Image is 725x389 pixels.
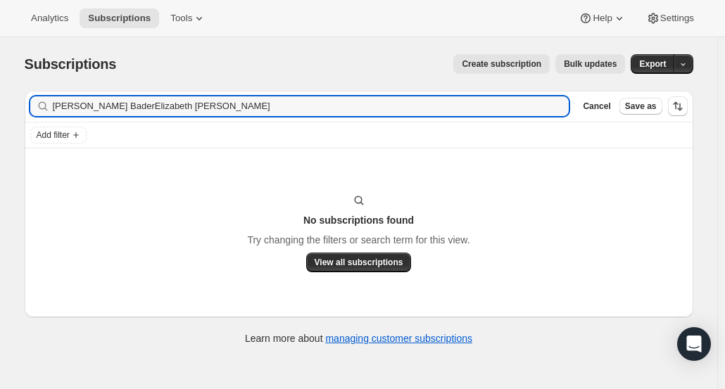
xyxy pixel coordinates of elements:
button: Cancel [577,98,616,115]
span: Bulk updates [564,58,617,70]
input: Filter subscribers [53,96,569,116]
button: Save as [619,98,662,115]
button: Sort the results [668,96,688,116]
button: View all subscriptions [306,253,412,272]
button: Tools [162,8,215,28]
button: Subscriptions [80,8,159,28]
span: Settings [660,13,694,24]
span: View all subscriptions [315,257,403,268]
span: Export [639,58,666,70]
p: Try changing the filters or search term for this view. [247,233,469,247]
h3: No subscriptions found [303,213,414,227]
a: managing customer subscriptions [325,333,472,344]
button: Create subscription [453,54,550,74]
span: Subscriptions [25,56,117,72]
span: Add filter [37,129,70,141]
span: Cancel [583,101,610,112]
button: Settings [638,8,702,28]
button: Add filter [30,127,87,144]
button: Help [570,8,634,28]
div: Open Intercom Messenger [677,327,711,361]
button: Export [631,54,674,74]
button: Analytics [23,8,77,28]
span: Analytics [31,13,68,24]
span: Create subscription [462,58,541,70]
button: Bulk updates [555,54,625,74]
span: Tools [170,13,192,24]
span: Help [593,13,612,24]
p: Learn more about [245,331,472,345]
span: Save as [625,101,657,112]
span: Subscriptions [88,13,151,24]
